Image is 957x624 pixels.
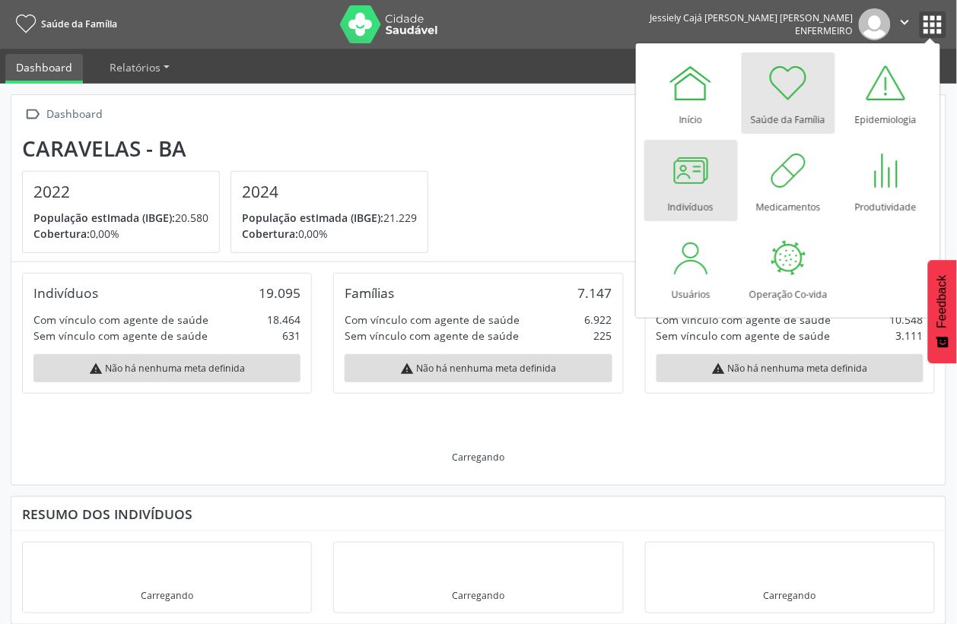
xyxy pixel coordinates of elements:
p: 0,00% [242,226,417,242]
div: Caravelas - BA [22,136,439,161]
div: Não há nenhuma meta definida [345,354,612,382]
div: 225 [594,328,612,344]
div: 3.111 [896,328,924,344]
div: 6.922 [585,312,612,328]
div: Sem vínculo com agente de saúde [345,328,519,344]
p: 21.229 [242,210,417,226]
div: Carregando [141,589,193,602]
a: Epidemiologia [839,52,933,134]
a: Usuários [644,227,738,309]
a: Indivíduos [644,140,738,221]
i: warning [89,362,103,375]
span: Cobertura: [33,226,90,241]
div: 7.147 [578,284,612,301]
a: Produtividade [839,140,933,221]
i:  [22,103,44,125]
button: apps [920,11,946,38]
div: 631 [282,328,300,344]
p: 20.580 [33,210,208,226]
div: Carregando [452,589,504,602]
div: Carregando [764,589,816,602]
div: Famílias [345,284,394,301]
i: warning [712,362,726,375]
div: Não há nenhuma meta definida [657,354,924,382]
a: Relatórios [99,54,180,81]
a: Saúde da Família [742,52,835,134]
div: Sem vínculo com agente de saúde [657,328,831,344]
div: 19.095 [259,284,300,301]
i: warning [400,362,414,375]
a: Medicamentos [742,140,835,221]
h4: 2024 [242,182,417,201]
span: Enfermeiro [796,24,854,37]
a: Início [644,52,738,134]
a: Dashboard [5,54,83,84]
span: População estimada (IBGE): [33,211,175,225]
div: Jessiely Cajá [PERSON_NAME] [PERSON_NAME] [650,11,854,24]
span: Saúde da Família [41,17,117,30]
button: Feedback - Mostrar pesquisa [928,260,957,363]
span: Cobertura: [242,226,298,241]
span: Feedback [936,275,949,328]
div: Não há nenhuma meta definida [33,354,300,382]
div: Com vínculo com agente de saúde [657,312,831,328]
i:  [897,14,914,30]
div: Com vínculo com agente de saúde [33,312,208,328]
h4: 2022 [33,182,208,201]
div: 18.464 [267,312,300,328]
div: Indivíduos [33,284,98,301]
div: Sem vínculo com agente de saúde [33,328,208,344]
div: 10.548 [890,312,924,328]
img: img [859,8,891,40]
div: Com vínculo com agente de saúde [345,312,520,328]
span: Relatórios [110,60,161,74]
a: Operação Co-vida [742,227,835,309]
a: Saúde da Família [11,11,117,36]
div: Carregando [453,451,505,464]
a:  Dashboard [22,103,106,125]
button:  [891,8,920,40]
div: Resumo dos indivíduos [22,505,935,522]
span: População estimada (IBGE): [242,211,383,225]
div: Dashboard [44,103,106,125]
p: 0,00% [33,226,208,242]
